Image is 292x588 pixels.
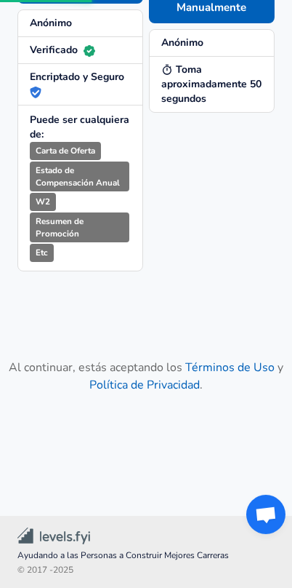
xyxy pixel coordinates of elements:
small: Carta de Oferta [30,142,101,160]
a: Términos de Uso [185,359,275,376]
img: Comunidad Levels.fyi [17,528,90,544]
small: Etc [30,244,54,262]
small: Resumen de Promoción [30,212,129,242]
strong: Anónimo [30,16,72,30]
span: Ayudando a las Personas a Construir Mejores Carreras [17,549,275,563]
strong: Toma aproximadamente 50 segundos [161,63,261,106]
strong: Verificado [30,43,95,57]
div: Chat abierto [246,495,285,534]
strong: Anónimo [161,36,203,49]
small: Estado de Compensación Anual [30,162,129,191]
strong: Puede ser cualquiera de: [30,113,129,141]
strong: Encriptado y Seguro [30,70,130,98]
small: W2 [30,193,56,211]
span: © 2017 - 2025 [17,563,275,578]
a: Política de Privacidad [89,377,200,393]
